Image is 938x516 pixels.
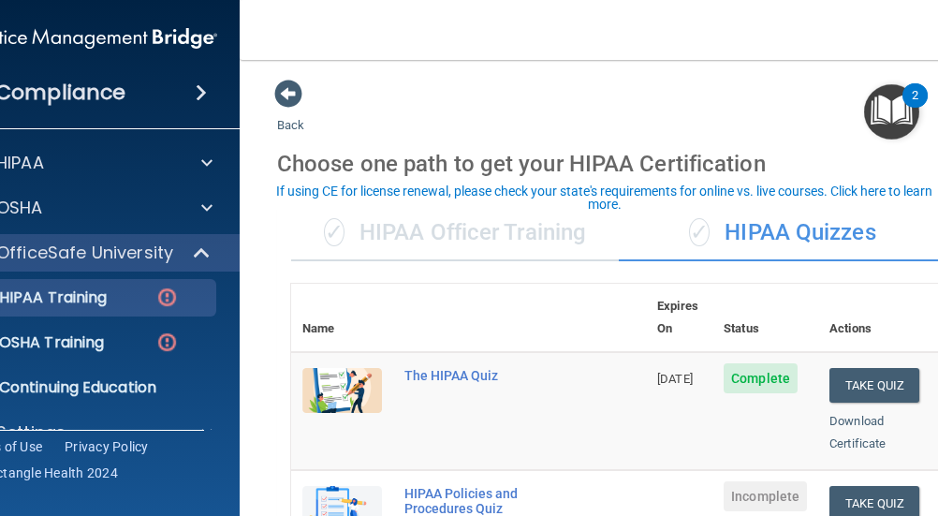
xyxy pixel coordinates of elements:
button: Take Quiz [829,368,919,403]
th: Status [712,284,818,352]
th: Expires On [646,284,712,352]
button: Open Resource Center, 2 new notifications [864,84,919,140]
a: Back [277,96,304,132]
iframe: Drift Widget Chat Controller [614,383,916,458]
span: ✓ [689,218,710,246]
a: Privacy Policy [65,437,149,456]
span: ✓ [324,218,344,246]
div: 2 [912,96,918,120]
span: Incomplete [724,481,807,511]
th: Name [291,284,393,352]
div: The HIPAA Quiz [404,368,552,383]
img: danger-circle.6113f641.png [155,286,179,309]
img: danger-circle.6113f641.png [155,331,179,354]
div: HIPAA Policies and Procedures Quiz [404,486,552,516]
span: [DATE] [657,372,693,386]
div: HIPAA Officer Training [291,205,619,261]
span: Complete [724,363,798,393]
button: If using CE for license renewal, please check your state's requirements for online vs. live cours... [271,182,938,214]
div: If using CE for license renewal, please check your state's requirements for online vs. live cours... [273,184,935,211]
